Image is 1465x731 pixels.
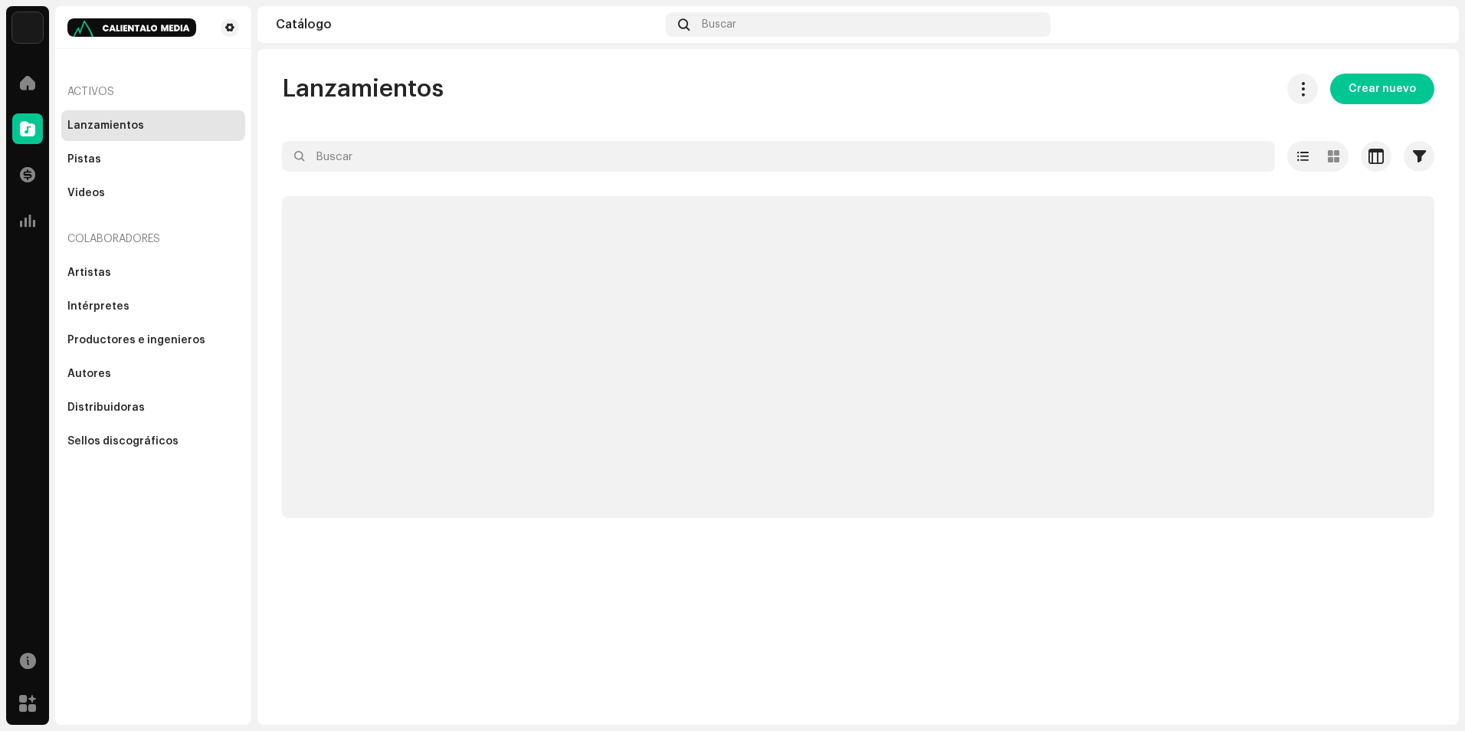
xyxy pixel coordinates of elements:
[61,392,245,423] re-m-nav-item: Distribuidoras
[67,267,111,279] div: Artistas
[702,18,736,31] span: Buscar
[61,221,245,257] re-a-nav-header: Colaboradores
[61,110,245,141] re-m-nav-item: Lanzamientos
[61,178,245,208] re-m-nav-item: Videos
[67,402,145,414] div: Distribuidoras
[67,18,196,37] img: 0ed834c7-8d06-45ec-9a54-f43076e9bbbc
[12,12,43,43] img: 4d5a508c-c80f-4d99-b7fb-82554657661d
[1330,74,1434,104] button: Crear nuevo
[67,435,179,447] div: Sellos discográficos
[67,334,205,346] div: Productores e ingenieros
[67,187,105,199] div: Videos
[61,359,245,389] re-m-nav-item: Autores
[282,141,1275,172] input: Buscar
[282,74,444,104] span: Lanzamientos
[67,120,144,132] div: Lanzamientos
[67,300,129,313] div: Intérpretes
[61,144,245,175] re-m-nav-item: Pistas
[61,325,245,356] re-m-nav-item: Productores e ingenieros
[61,291,245,322] re-m-nav-item: Intérpretes
[67,368,111,380] div: Autores
[1349,74,1416,104] span: Crear nuevo
[1416,12,1440,37] img: 19d474bb-12ea-4fba-be3b-fa10f144c61b
[61,257,245,288] re-m-nav-item: Artistas
[67,153,101,166] div: Pistas
[61,74,245,110] re-a-nav-header: Activos
[61,426,245,457] re-m-nav-item: Sellos discográficos
[276,18,660,31] div: Catálogo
